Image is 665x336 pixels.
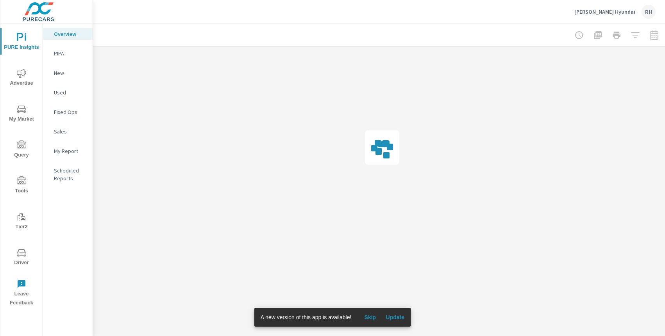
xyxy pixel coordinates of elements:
span: PURE Insights [3,33,40,52]
span: Query [3,140,40,160]
span: Driver [3,248,40,267]
p: PIPA [54,50,86,57]
div: PIPA [43,48,93,59]
span: Skip [361,314,379,321]
div: My Report [43,145,93,157]
p: Overview [54,30,86,38]
p: Sales [54,128,86,135]
div: Fixed Ops [43,106,93,118]
span: Tier2 [3,212,40,231]
span: Tools [3,176,40,196]
button: Skip [358,311,383,324]
p: Scheduled Reports [54,167,86,182]
span: Advertise [3,69,40,88]
p: [PERSON_NAME] Hyundai [574,8,635,15]
p: Fixed Ops [54,108,86,116]
span: My Market [3,105,40,124]
button: Update [383,311,408,324]
div: Sales [43,126,93,137]
div: Overview [43,28,93,40]
p: Used [54,89,86,96]
div: nav menu [0,23,43,311]
div: Scheduled Reports [43,165,93,184]
div: Used [43,87,93,98]
span: Leave Feedback [3,279,40,308]
div: New [43,67,93,79]
div: RH [642,5,656,19]
span: Update [386,314,404,321]
p: My Report [54,147,86,155]
p: New [54,69,86,77]
span: A new version of this app is available! [261,314,352,320]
